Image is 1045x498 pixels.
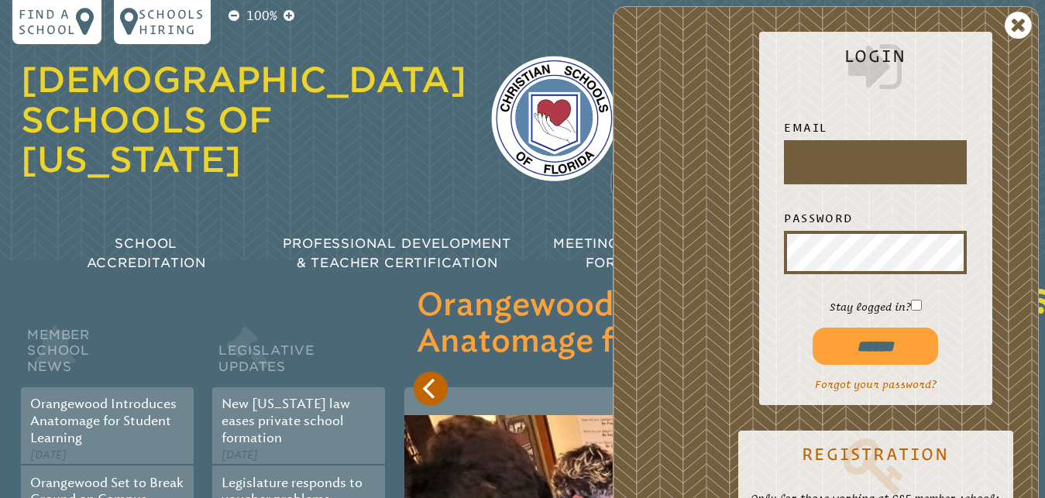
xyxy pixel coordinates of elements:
[30,396,177,445] a: Orangewood Introduces Anatomage for Student Learning
[491,56,617,181] img: csf-logo-web-colors.png
[417,288,1012,360] h3: Orangewood Introduces Anatomage for Student Learning
[414,372,449,407] button: Previous
[772,300,979,315] p: Stay logged in?
[21,323,194,387] h2: Member School News
[242,6,280,25] p: 100%
[815,378,937,390] a: Forgot your password?
[784,118,967,137] label: Email
[222,396,350,445] a: New [US_STATE] law eases private school formation
[283,235,510,270] span: Professional Development & Teacher Certification
[212,323,385,387] h2: Legislative Updates
[87,235,207,270] span: School Accreditation
[553,235,742,270] span: Meetings & Workshops for Educators
[30,448,67,462] span: [DATE]
[19,6,76,37] p: Find a school
[772,46,979,100] h2: Login
[139,6,204,37] p: Schools Hiring
[21,59,466,180] a: [DEMOGRAPHIC_DATA] Schools of [US_STATE]
[784,209,967,228] label: Password
[222,448,258,462] span: [DATE]
[751,435,1000,498] a: Registration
